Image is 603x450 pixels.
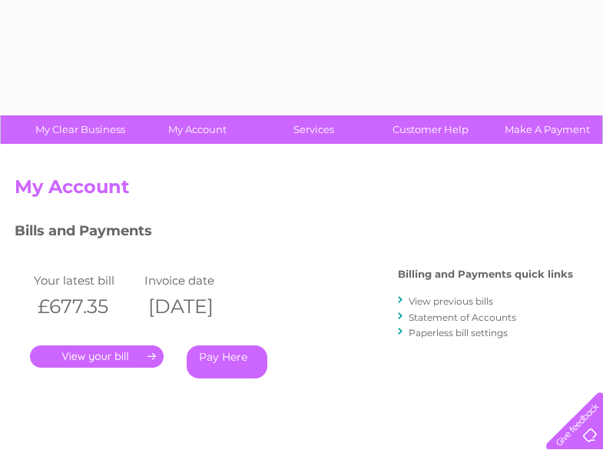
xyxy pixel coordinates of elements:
h3: Bills and Payments [15,220,573,247]
a: View previous bills [409,295,493,307]
h4: Billing and Payments quick links [398,268,573,280]
th: £677.35 [30,291,141,322]
th: [DATE] [141,291,251,322]
a: Pay Here [187,345,267,378]
a: My Clear Business [17,115,144,144]
a: Paperless bill settings [409,327,508,338]
td: Your latest bill [30,270,141,291]
a: Customer Help [367,115,494,144]
a: My Account [134,115,260,144]
td: Invoice date [141,270,251,291]
a: Statement of Accounts [409,312,516,323]
a: . [30,345,164,368]
a: Services [250,115,377,144]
